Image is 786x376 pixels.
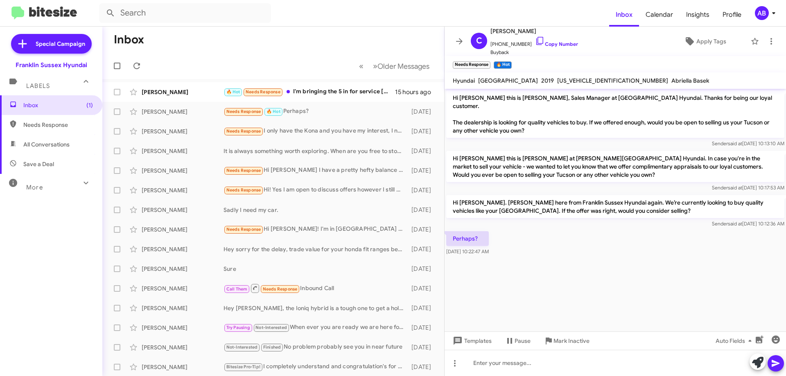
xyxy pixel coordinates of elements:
[226,187,261,193] span: Needs Response
[355,58,434,74] nav: Page navigation example
[23,121,93,129] span: Needs Response
[709,333,761,348] button: Auto Fields
[490,26,578,36] span: [PERSON_NAME]
[407,265,438,273] div: [DATE]
[224,126,407,136] div: I only have the Kona and you have my interest, I need to know more...[PERSON_NAME]
[537,333,596,348] button: Mark Inactive
[712,140,784,146] span: Sender [DATE] 10:13:10 AM
[354,58,368,74] button: Previous
[515,333,531,348] span: Pause
[728,221,742,227] span: said at
[263,286,298,292] span: Needs Response
[407,167,438,175] div: [DATE]
[224,185,407,195] div: Hi! Yes I am open to discuss offers however I still owe like $24,000
[224,342,407,352] div: No problem probably see you in near future
[224,265,407,273] div: Sure
[446,195,784,218] p: Hi [PERSON_NAME]. [PERSON_NAME] here from Franklin Sussex Hyundai again. We’re currently looking ...
[246,89,280,95] span: Needs Response
[407,186,438,194] div: [DATE]
[36,40,85,48] span: Special Campaign
[407,206,438,214] div: [DATE]
[553,333,589,348] span: Mark Inactive
[142,363,224,371] div: [PERSON_NAME]
[26,82,50,90] span: Labels
[395,88,438,96] div: 15 hours ago
[26,184,43,191] span: More
[446,248,489,254] span: [DATE] 10:22:47 AM
[716,333,755,348] span: Auto Fields
[226,364,260,369] span: Bitesize Pro-Tip!
[453,61,490,69] small: Needs Response
[142,245,224,253] div: [PERSON_NAME]
[445,333,498,348] button: Templates
[541,77,554,84] span: 2019
[224,362,407,371] div: I completely understand and congratulation's for your daughter . We can help with the process of ...
[142,343,224,351] div: [PERSON_NAME]
[494,61,511,69] small: 🔥 Hot
[142,147,224,155] div: [PERSON_NAME]
[368,58,434,74] button: Next
[407,225,438,234] div: [DATE]
[680,3,716,27] a: Insights
[226,89,240,95] span: 🔥 Hot
[226,128,261,134] span: Needs Response
[224,304,407,312] div: Hey [PERSON_NAME], the Ioniq hybrid is a tough one to get a hold of here. Most people are keeping...
[478,77,538,84] span: [GEOGRAPHIC_DATA]
[263,344,281,350] span: Finished
[407,304,438,312] div: [DATE]
[226,325,250,330] span: Try Pausing
[407,245,438,253] div: [DATE]
[639,3,680,27] a: Calendar
[226,344,258,350] span: Not-Interested
[224,107,407,116] div: Perhaps?
[609,3,639,27] a: Inbox
[476,34,482,47] span: C
[696,34,726,49] span: Apply Tags
[142,206,224,214] div: [PERSON_NAME]
[267,109,280,114] span: 🔥 Hot
[11,34,92,54] a: Special Campaign
[712,221,784,227] span: Sender [DATE] 10:12:36 AM
[671,77,709,84] span: Abriella Basek
[224,245,407,253] div: Hey sorry for the delay, trade value for your honda fit ranges between $1820 - $5201 depending on...
[224,147,407,155] div: It is always something worth exploring. When are you free to stop by? You can sit with [PERSON_NA...
[224,87,395,97] div: I'm bringing the 5 in for service [DATE] so I'll see you sometime [DATE] have a nice day off
[373,61,377,71] span: »
[728,185,742,191] span: said at
[728,140,742,146] span: said at
[142,265,224,273] div: [PERSON_NAME]
[142,284,224,293] div: [PERSON_NAME]
[453,77,475,84] span: Hyundai
[446,90,784,138] p: Hi [PERSON_NAME] this is [PERSON_NAME], Sales Manager at [GEOGRAPHIC_DATA] Hyundai. Thanks for be...
[99,3,271,23] input: Search
[142,167,224,175] div: [PERSON_NAME]
[16,61,87,69] div: Franklin Sussex Hyundai
[142,108,224,116] div: [PERSON_NAME]
[226,168,261,173] span: Needs Response
[748,6,777,20] button: AB
[23,160,54,168] span: Save a Deal
[114,33,144,46] h1: Inbox
[23,101,93,109] span: Inbox
[712,185,784,191] span: Sender [DATE] 10:17:53 AM
[498,333,537,348] button: Pause
[224,323,407,332] div: When ever you are ready we are here for you. Heal up glad you are ok
[142,127,224,135] div: [PERSON_NAME]
[226,286,248,292] span: Call Them
[142,304,224,312] div: [PERSON_NAME]
[224,206,407,214] div: Sadly I need my car.
[451,333,492,348] span: Templates
[446,151,784,182] p: Hi [PERSON_NAME] this is [PERSON_NAME] at [PERSON_NAME][GEOGRAPHIC_DATA] Hyundai. In case you're ...
[535,41,578,47] a: Copy Number
[716,3,748,27] span: Profile
[224,283,407,293] div: Inbound Call
[755,6,769,20] div: AB
[142,88,224,96] div: [PERSON_NAME]
[407,284,438,293] div: [DATE]
[407,363,438,371] div: [DATE]
[359,61,364,71] span: «
[407,343,438,351] div: [DATE]
[255,325,287,330] span: Not-Interested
